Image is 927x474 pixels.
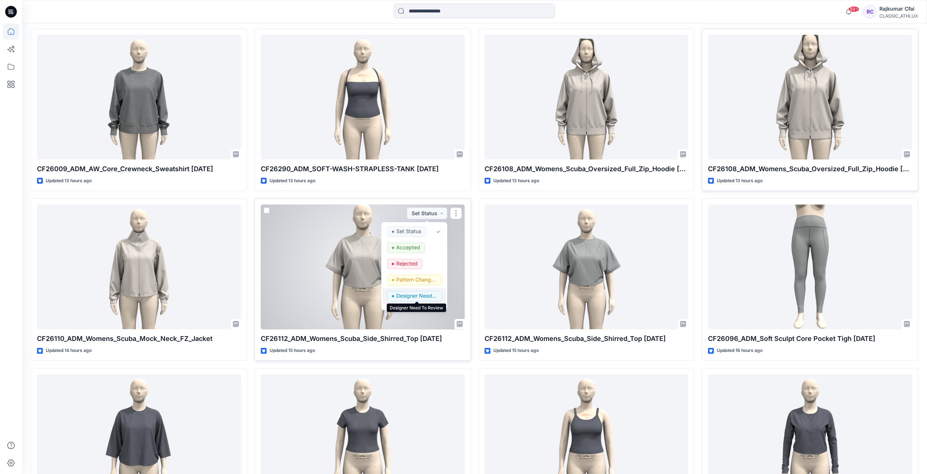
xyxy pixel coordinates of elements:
[879,4,918,13] div: Rajkumar Cfai
[708,205,912,330] a: CF26096_ADM_Soft Sculpt Core Pocket Tigh 11OCT25
[46,177,92,185] p: Updated 13 hours ago
[493,347,539,354] p: Updated 15 hours ago
[270,347,315,354] p: Updated 15 hours ago
[37,164,241,174] p: CF26009_ADM_AW_Core_Crewneck_Sweatshirt [DATE]
[261,164,465,174] p: CF26290_ADM_SOFT-WASH-STRAPLESS-TANK [DATE]
[396,227,421,236] p: Set Status
[396,275,437,284] p: Pattern Changes Requested
[485,164,689,174] p: CF26108_ADM_Womens_Scuba_Oversized_Full_Zip_Hoodie [DATE]
[708,334,912,344] p: CF26096_ADM_Soft Sculpt Core Pocket Tigh [DATE]
[396,291,437,301] p: Designer Need To Review
[270,177,315,185] p: Updated 13 hours ago
[708,164,912,174] p: CF26108_ADM_Womens_Scuba_Oversized_Full_Zip_Hoodie [DATE]
[493,177,539,185] p: Updated 13 hours ago
[46,347,92,354] p: Updated 14 hours ago
[37,334,241,344] p: CF26110_ADM_Womens_Scuba_Mock_Neck_FZ_Jacket
[261,334,465,344] p: CF26112_ADM_Womens_Scuba_Side_Shirred_Top [DATE]
[37,205,241,330] a: CF26110_ADM_Womens_Scuba_Mock_Neck_FZ_Jacket
[485,205,689,330] a: CF26112_ADM_Womens_Scuba_Side_Shirred_Top 14OCT25
[879,13,918,19] div: CLASSIC_ATHLUX
[717,347,763,354] p: Updated 16 hours ago
[708,35,912,160] a: CF26108_ADM_Womens_Scuba_Oversized_Full_Zip_Hoodie 14OCT25
[261,205,465,330] a: CF26112_ADM_Womens_Scuba_Side_Shirred_Top 14OCT25
[717,177,763,185] p: Updated 13 hours ago
[485,35,689,160] a: CF26108_ADM_Womens_Scuba_Oversized_Full_Zip_Hoodie 14OCT25
[37,35,241,160] a: CF26009_ADM_AW_Core_Crewneck_Sweatshirt 13OCT25
[396,307,437,317] p: Dropped \ Not proceeding
[396,243,420,252] p: Accepted
[396,259,418,268] p: Rejected
[485,334,689,344] p: CF26112_ADM_Womens_Scuba_Side_Shirred_Top [DATE]
[863,5,876,18] div: RC
[261,35,465,160] a: CF26290_ADM_SOFT-WASH-STRAPLESS-TANK 14OCT25
[848,6,859,12] span: 99+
